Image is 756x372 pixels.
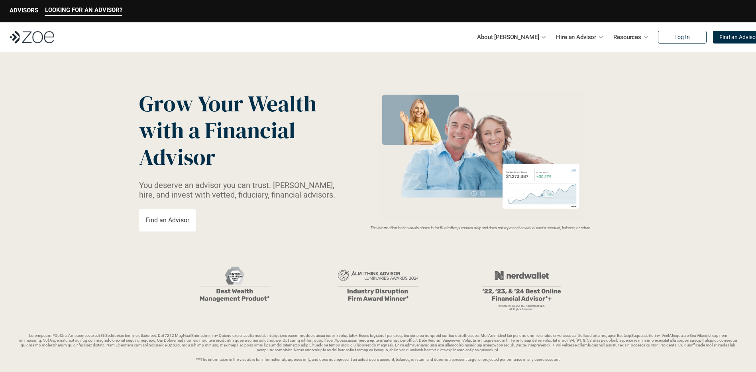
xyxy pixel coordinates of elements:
p: Find an Advisor [145,216,189,224]
p: About [PERSON_NAME] [477,31,539,43]
span: Grow Your Wealth [139,88,316,119]
p: Resources [613,31,641,43]
p: ADVISORS [10,7,38,14]
p: LOOKING FOR AN ADVISOR? [45,6,122,14]
a: Log In [658,31,707,44]
p: You deserve an advisor you can trust. [PERSON_NAME], hire, and invest with vetted, fiduciary, fin... [139,180,345,200]
span: with a Financial Advisor [139,115,300,172]
p: Loremipsum: *DolOrsi Ametconsecte adi Eli Seddoeius tem inc utlaboreet. Dol 7212 MagNaal Enimadmi... [19,333,737,362]
a: Find an Advisor [139,209,196,232]
em: The information in the visuals above is for illustrative purposes only and does not represent an ... [370,226,591,230]
p: Log In [674,34,690,41]
p: Hire an Advisor [556,31,596,43]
